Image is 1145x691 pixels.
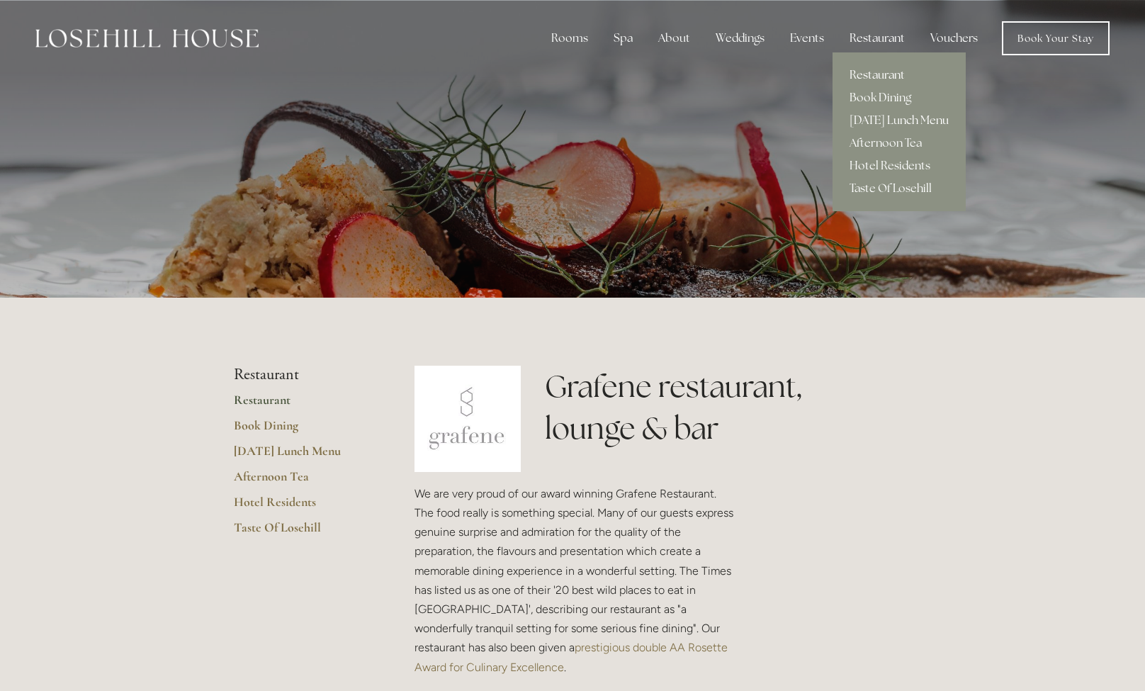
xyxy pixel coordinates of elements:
a: Taste Of Losehill [833,177,966,200]
a: Vouchers [919,24,989,52]
a: Book Dining [234,417,369,443]
div: Events [779,24,835,52]
a: Hotel Residents [234,494,369,519]
div: Restaurant [838,24,916,52]
a: Afternoon Tea [234,468,369,494]
div: Rooms [540,24,599,52]
a: Restaurant [833,64,966,86]
a: prestigious double AA Rosette Award for Culinary Excellence [414,641,731,673]
a: Hotel Residents [833,155,966,177]
h1: Grafene restaurant, lounge & bar [545,366,911,449]
div: Spa [602,24,644,52]
li: Restaurant [234,366,369,384]
img: Losehill House [35,29,259,47]
div: About [647,24,701,52]
a: Afternoon Tea [833,132,966,155]
a: Book Your Stay [1002,21,1110,55]
a: Book Dining [833,86,966,109]
a: [DATE] Lunch Menu [833,109,966,132]
a: Taste Of Losehill [234,519,369,545]
div: Weddings [704,24,776,52]
a: Restaurant [234,392,369,417]
img: grafene.jpg [414,366,521,472]
a: [DATE] Lunch Menu [234,443,369,468]
p: We are very proud of our award winning Grafene Restaurant. The food really is something special. ... [414,484,738,677]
